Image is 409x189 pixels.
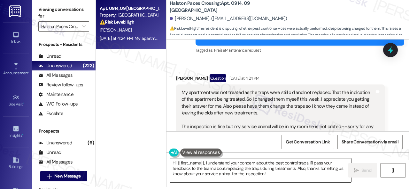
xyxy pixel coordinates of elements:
img: ResiDesk Logo [9,5,22,17]
i:  [390,168,395,173]
div: All Messages [38,72,73,79]
textarea: Hi {{first_name}}, I understand your concern about the pest control traps. I'll pass your feedbac... [170,158,351,182]
span: Share Conversation via email [342,139,398,145]
div: (6) [86,138,96,148]
span: Praise , [214,47,225,53]
div: Unanswered [38,140,72,146]
div: [DATE] at 4:24 PM [228,75,259,82]
i:  [47,174,52,179]
div: Unanswered [38,62,72,69]
i:  [354,168,359,173]
strong: ⚠️ Risk Level: High [170,26,197,31]
button: Get Conversation Link [282,135,334,149]
div: Escalate [38,110,63,117]
div: Unread [38,149,61,156]
div: Maintenance [38,91,73,98]
span: • [23,101,24,105]
div: Tagged as: [196,46,404,55]
span: • [28,70,29,74]
a: Insights • [3,123,29,141]
span: : The resident is disputing whether pest control services were actually performed, despite being ... [170,25,409,46]
i:  [82,24,86,29]
a: Inbox [3,29,29,47]
span: New Message [54,173,81,179]
span: • [22,132,23,137]
button: Send [348,163,377,178]
strong: ⚠️ Risk Level: High [100,19,134,25]
div: [PERSON_NAME]. ([EMAIL_ADDRESS][DOMAIN_NAME]) [170,15,287,22]
div: Unread [38,53,61,60]
div: Apt. 0914, 09 [GEOGRAPHIC_DATA] [100,5,159,12]
span: [PERSON_NAME] [100,27,132,33]
button: Share Conversation via email [337,135,403,149]
span: Get Conversation Link [286,139,330,145]
div: [PERSON_NAME] [176,74,385,84]
a: Buildings [3,155,29,172]
input: All communities [41,21,79,32]
span: Maintenance request [225,47,261,53]
div: Prospects [32,128,96,134]
div: WO Follow-ups [38,101,78,107]
div: Property: [GEOGRAPHIC_DATA] [100,12,159,18]
div: Question [210,74,227,82]
div: Prospects + Residents [32,41,96,48]
button: New Message [40,171,88,181]
div: My apartment was not treated as the traps were still old and not replaced. That the indication of... [181,89,374,137]
div: All Messages [38,159,73,165]
a: Site Visit • [3,92,29,109]
div: Review follow-ups [38,82,83,88]
div: (223) [81,61,96,71]
label: Viewing conversations for [38,4,89,21]
span: Send [361,167,371,174]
